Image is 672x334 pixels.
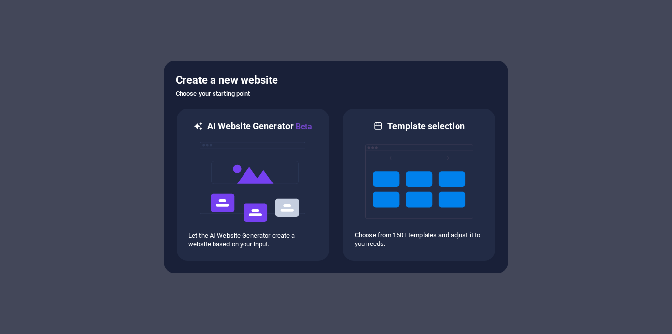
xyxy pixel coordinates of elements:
p: Choose from 150+ templates and adjust it to you needs. [355,231,484,248]
div: Template selectionChoose from 150+ templates and adjust it to you needs. [342,108,496,262]
h6: Choose your starting point [176,88,496,100]
h5: Create a new website [176,72,496,88]
img: ai [199,133,307,231]
h6: Template selection [387,121,464,132]
span: Beta [294,122,312,131]
h6: AI Website Generator [207,121,312,133]
div: AI Website GeneratorBetaaiLet the AI Website Generator create a website based on your input. [176,108,330,262]
p: Let the AI Website Generator create a website based on your input. [188,231,317,249]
